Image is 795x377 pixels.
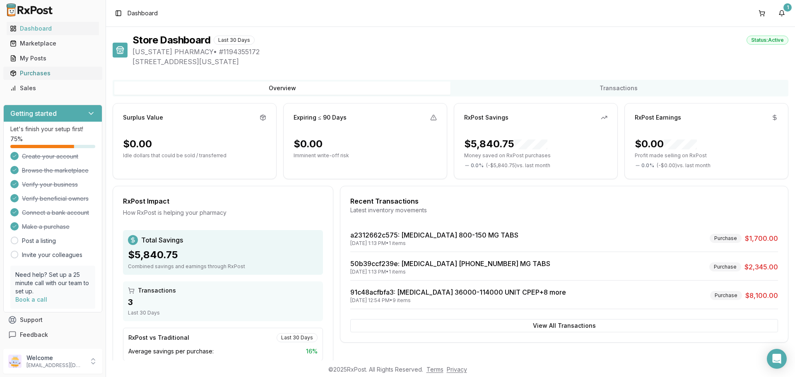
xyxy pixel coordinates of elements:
span: Dashboard [128,9,158,17]
span: ( - $0.00 ) vs. last month [657,162,711,169]
div: [DATE] 1:13 PM • 1 items [350,240,518,247]
span: [STREET_ADDRESS][US_STATE] [132,57,788,67]
div: Latest inventory movements [350,206,778,214]
div: $5,840.75 [128,248,318,262]
span: Total Savings [141,235,183,245]
span: Connect a bank account [22,209,89,217]
div: My Posts [10,54,96,62]
button: View All Transactions [350,319,778,332]
a: Marketplace [7,36,99,51]
span: Verify your business [22,180,78,189]
p: Imminent write-off risk [294,152,437,159]
div: Combined savings and earnings through RxPost [128,263,318,270]
div: Purchase [709,262,741,271]
a: 50b39ccf239e: [MEDICAL_DATA] [PHONE_NUMBER] MG TABS [350,259,550,268]
h3: Getting started [10,108,57,118]
button: Support [3,312,102,327]
div: Sales [10,84,96,92]
span: Transactions [138,286,176,295]
p: Welcome [26,354,84,362]
div: Surplus Value [123,113,163,122]
a: Sales [7,81,99,96]
div: Last 30 Days [128,310,318,316]
button: Dashboard [3,22,102,35]
button: Marketplace [3,37,102,50]
span: $8,100.00 [745,291,778,300]
img: RxPost Logo [3,3,56,17]
div: Purchase [710,234,742,243]
span: Feedback [20,331,48,339]
span: Average savings per purchase: [128,347,214,355]
p: Profit made selling on RxPost [635,152,778,159]
div: RxPost Impact [123,196,323,206]
div: $5,840.75 [464,137,547,151]
div: Purchases [10,69,96,77]
div: 1 [783,3,792,12]
span: ( - $5,840.75 ) vs. last month [486,162,550,169]
a: 91c48acfbfa3: [MEDICAL_DATA] 36000-114000 UNIT CPEP+8 more [350,288,566,296]
a: a2312662c575: [MEDICAL_DATA] 800-150 MG TABS [350,231,518,239]
span: [US_STATE] PHARMACY • # 1194355172 [132,47,788,57]
p: Need help? Set up a 25 minute call with our team to set up. [15,271,90,295]
p: Let's finish your setup first! [10,125,95,133]
button: Sales [3,82,102,95]
button: Feedback [3,327,102,342]
div: RxPost Savings [464,113,508,122]
span: $1,700.00 [745,233,778,243]
div: [DATE] 12:54 PM • 9 items [350,297,566,304]
a: Terms [426,366,443,373]
span: Create your account [22,152,78,161]
nav: breadcrumb [128,9,158,17]
button: 1 [775,7,788,20]
button: Overview [114,82,450,95]
div: Open Intercom Messenger [767,349,787,369]
div: Expiring ≤ 90 Days [294,113,347,122]
a: Invite your colleagues [22,251,82,259]
a: My Posts [7,51,99,66]
p: Idle dollars that could be sold / transferred [123,152,266,159]
div: RxPost vs Traditional [128,334,189,342]
div: Purchase [710,291,742,300]
span: $2,345.00 [744,262,778,272]
button: My Posts [3,52,102,65]
div: [DATE] 1:13 PM • 1 items [350,269,550,275]
button: Transactions [450,82,787,95]
img: User avatar [8,355,22,368]
div: RxPost Earnings [635,113,681,122]
div: Dashboard [10,24,96,33]
div: Marketplace [10,39,96,48]
span: 16 % [306,347,318,355]
h1: Store Dashboard [132,34,210,47]
span: 0.0 % [641,162,654,169]
p: Money saved on RxPost purchases [464,152,607,159]
div: $0.00 [635,137,697,151]
div: Last 30 Days [277,333,318,342]
span: Verify beneficial owners [22,195,89,203]
a: Purchases [7,66,99,81]
p: [EMAIL_ADDRESS][DOMAIN_NAME] [26,362,84,369]
div: 3 [128,296,318,308]
a: Book a call [15,296,47,303]
span: 75 % [10,135,23,143]
span: 0.0 % [471,162,484,169]
a: Privacy [447,366,467,373]
div: $0.00 [294,137,323,151]
span: Make a purchase [22,223,70,231]
a: Dashboard [7,21,99,36]
div: $0.00 [123,137,152,151]
a: Post a listing [22,237,56,245]
div: Status: Active [747,36,788,45]
span: Browse the marketplace [22,166,89,175]
div: How RxPost is helping your pharmacy [123,209,323,217]
button: Purchases [3,67,102,80]
div: Recent Transactions [350,196,778,206]
div: Last 30 Days [214,36,255,45]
